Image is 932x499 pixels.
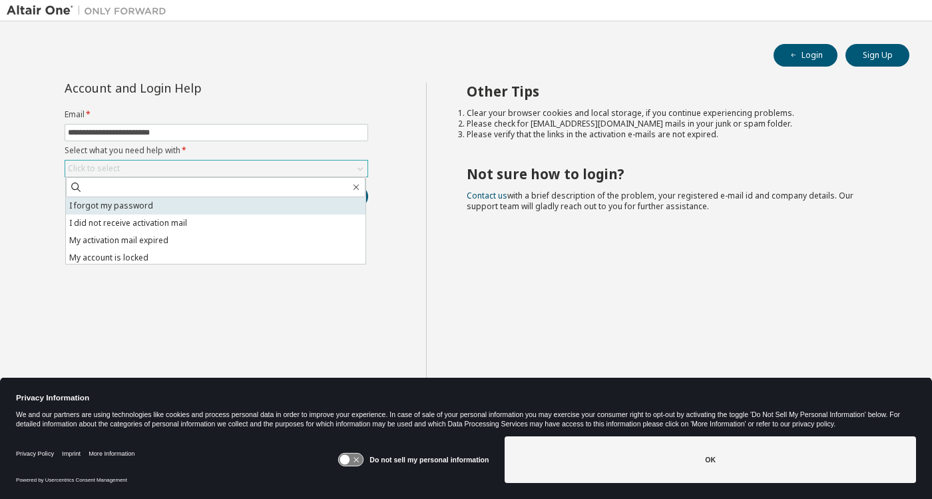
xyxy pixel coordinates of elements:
[467,165,886,183] h2: Not sure how to login?
[65,83,308,93] div: Account and Login Help
[467,83,886,100] h2: Other Tips
[467,119,886,129] li: Please check for [EMAIL_ADDRESS][DOMAIN_NAME] mails in your junk or spam folder.
[467,190,507,201] a: Contact us
[66,197,365,215] li: I forgot my password
[65,161,367,177] div: Click to select
[845,44,909,67] button: Sign Up
[467,190,853,212] span: with a brief description of the problem, your registered e-mail id and company details. Our suppo...
[65,145,368,156] label: Select what you need help with
[467,108,886,119] li: Clear your browser cookies and local storage, if you continue experiencing problems.
[7,4,173,17] img: Altair One
[68,163,120,174] div: Click to select
[467,129,886,140] li: Please verify that the links in the activation e-mails are not expired.
[65,109,368,120] label: Email
[774,44,837,67] button: Login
